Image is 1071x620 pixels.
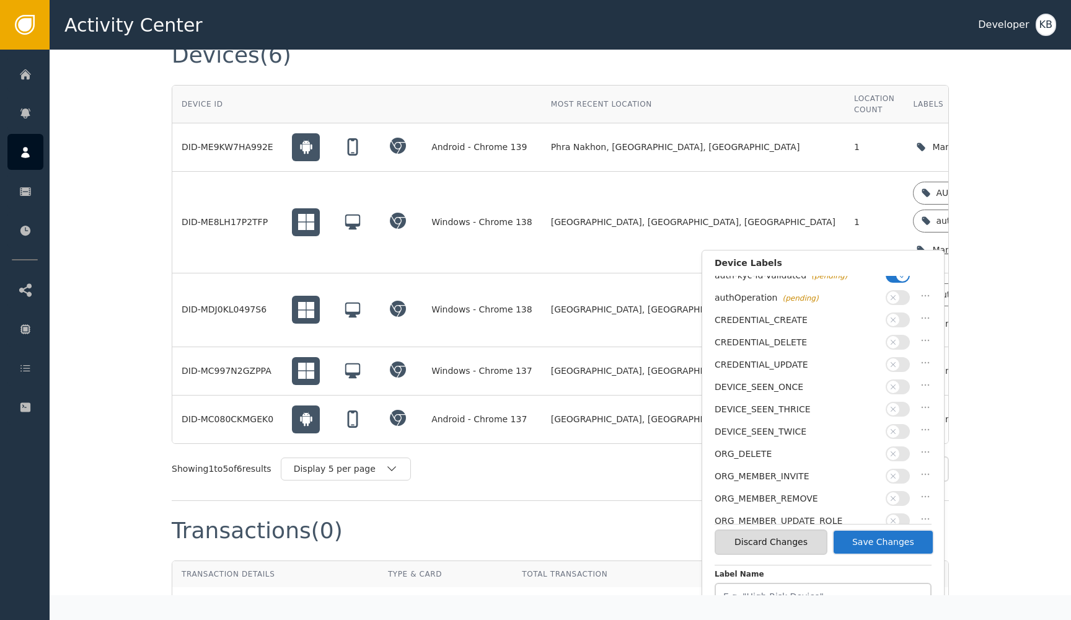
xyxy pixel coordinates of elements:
[513,561,705,587] th: Total Transaction
[845,86,904,123] th: Location Count
[281,458,411,480] button: Display 5 per page
[182,216,273,229] div: DID-ME8LH17P2TFP
[551,303,835,316] span: [GEOGRAPHIC_DATA], [GEOGRAPHIC_DATA], [GEOGRAPHIC_DATA]
[172,520,343,542] div: Transactions (0)
[551,413,835,426] span: [GEOGRAPHIC_DATA], [GEOGRAPHIC_DATA], [GEOGRAPHIC_DATA]
[182,141,273,154] div: DID-ME9KW7HA992E
[715,381,879,394] div: DEVICE_SEEN_ONCE
[431,365,532,378] div: Windows - Chrome 137
[854,216,894,229] div: 1
[932,141,1029,154] div: Manage device labels
[431,303,532,316] div: Windows - Chrome 138
[172,463,271,476] div: Showing 1 to 5 of 6 results
[431,413,532,426] div: Android - Chrome 137
[715,358,879,371] div: CREDENTIAL_UPDATE
[715,403,879,416] div: DEVICE_SEEN_THRICE
[904,86,1060,123] th: Labels
[832,529,934,555] button: Save Changes
[715,314,879,327] div: CREDENTIAL_CREATE
[172,44,291,66] div: Devices (6)
[854,141,894,154] div: 1
[715,515,879,528] div: ORG_MEMBER_UPDATE_ROLE
[715,291,879,304] div: authOperation
[715,425,879,438] div: DEVICE_SEEN_TWICE
[715,569,932,583] label: Label Name
[172,86,283,123] th: Device ID
[542,86,845,123] th: Most Recent Location
[936,187,1011,200] div: AUTH_HIGH_RISK
[182,413,273,426] div: DID-MC080CKMGEK0
[913,237,1051,263] button: Manage device labels
[431,216,532,229] div: Windows - Chrome 138
[932,244,1029,257] div: Manage device labels
[715,529,827,555] button: Discard Changes
[715,583,932,610] input: E.g. "High Risk Device"
[783,294,819,303] span: (pending)
[913,135,1051,160] button: Manage device labels
[936,215,999,228] div: authOperation
[715,257,932,276] div: Device Labels
[182,365,273,378] div: DID-MC997N2GZPPA
[978,17,1029,32] div: Developer
[551,365,835,378] span: [GEOGRAPHIC_DATA], [GEOGRAPHIC_DATA], [GEOGRAPHIC_DATA]
[379,561,513,587] th: Type & Card
[551,216,835,229] span: [GEOGRAPHIC_DATA], [GEOGRAPHIC_DATA], [GEOGRAPHIC_DATA]
[1036,14,1056,36] button: KB
[811,272,847,280] span: (pending)
[182,303,273,316] div: DID-MDJ0KL0497S6
[715,336,879,349] div: CREDENTIAL_DELETE
[172,561,379,587] th: Transaction Details
[551,141,800,154] span: Phra Nakhon, [GEOGRAPHIC_DATA], [GEOGRAPHIC_DATA]
[431,141,532,154] div: Android - Chrome 139
[715,492,879,505] div: ORG_MEMBER_REMOVE
[715,470,879,483] div: ORG_MEMBER_INVITE
[294,463,386,476] div: Display 5 per page
[715,448,879,461] div: ORG_DELETE
[64,11,203,39] span: Activity Center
